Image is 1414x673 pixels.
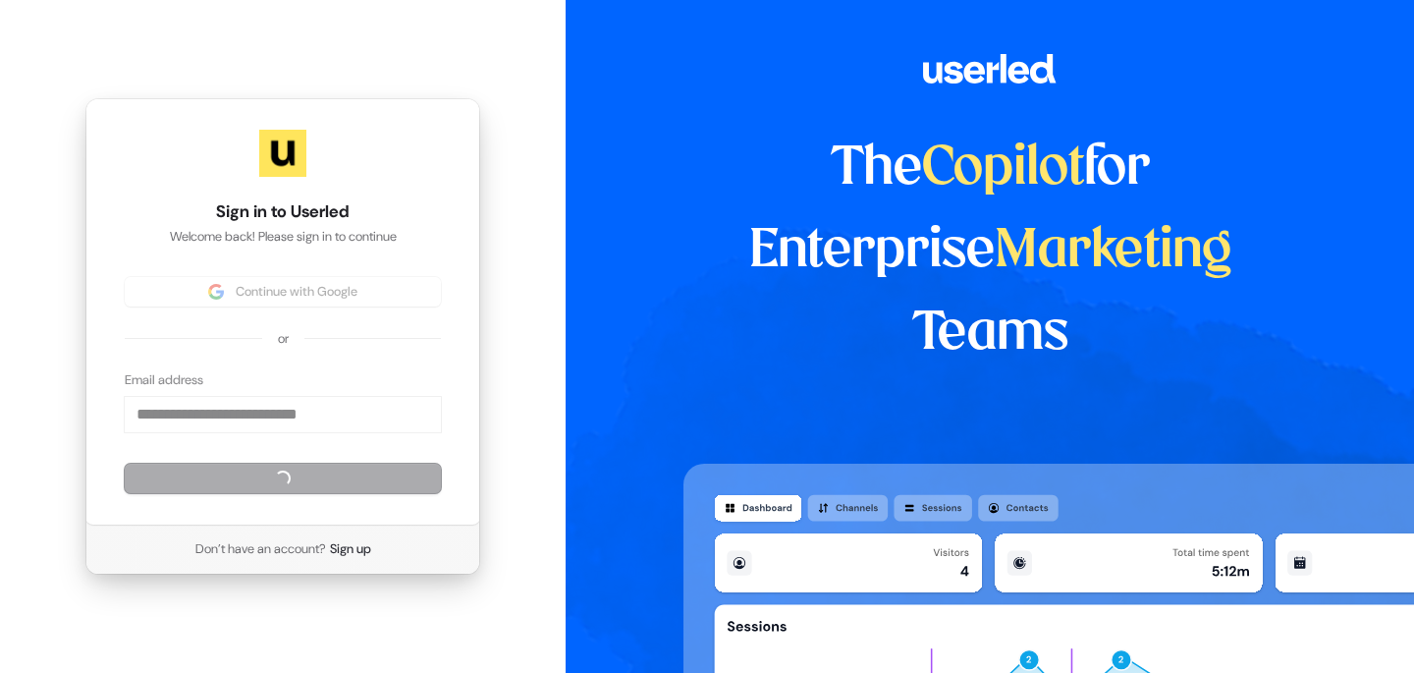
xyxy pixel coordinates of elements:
span: Marketing [995,226,1232,277]
p: or [278,330,289,348]
h1: Sign in to Userled [125,200,441,224]
span: Don’t have an account? [195,540,326,558]
h1: The for Enterprise Teams [683,128,1297,375]
a: Sign up [330,540,371,558]
img: Userled [259,130,306,177]
p: Welcome back! Please sign in to continue [125,228,441,246]
span: Copilot [922,143,1084,195]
